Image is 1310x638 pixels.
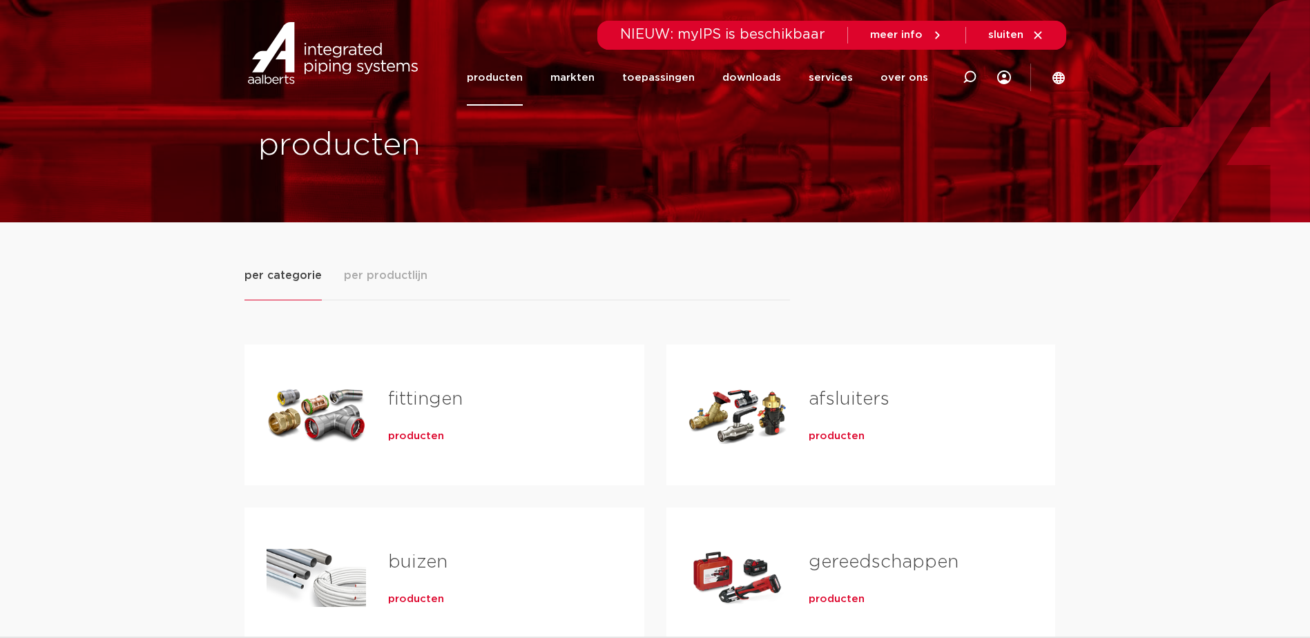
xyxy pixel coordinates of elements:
a: services [809,50,853,106]
a: producten [809,592,865,606]
a: buizen [388,553,447,571]
a: downloads [722,50,781,106]
a: over ons [880,50,928,106]
a: producten [388,429,444,443]
span: meer info [870,30,923,40]
span: per categorie [244,267,322,284]
a: fittingen [388,390,463,408]
a: producten [467,50,523,106]
span: sluiten [988,30,1023,40]
a: afsluiters [809,390,889,408]
a: markten [550,50,595,106]
h1: producten [258,124,648,168]
div: my IPS [997,50,1011,106]
span: per productlijn [344,267,427,284]
a: gereedschappen [809,553,959,571]
a: sluiten [988,29,1044,41]
span: NIEUW: myIPS is beschikbaar [620,28,825,41]
a: producten [809,429,865,443]
nav: Menu [467,50,928,106]
a: producten [388,592,444,606]
a: toepassingen [622,50,695,106]
a: meer info [870,29,943,41]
